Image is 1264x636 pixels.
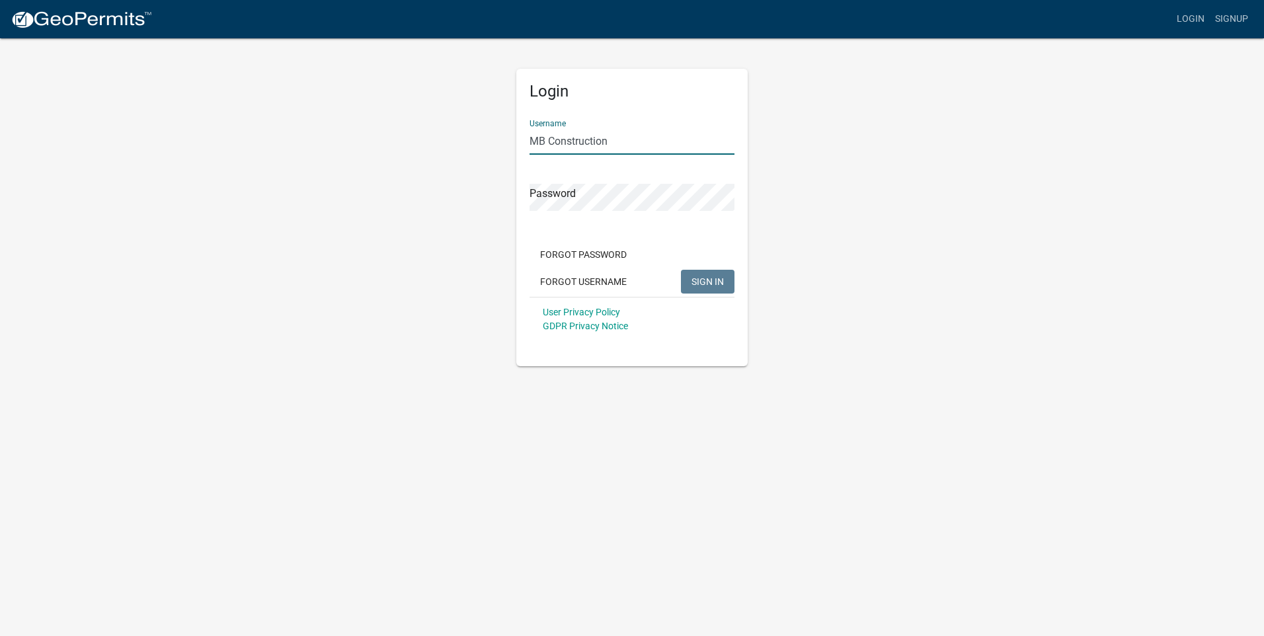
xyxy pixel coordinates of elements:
button: Forgot Password [530,243,637,266]
button: Forgot Username [530,270,637,294]
span: SIGN IN [691,276,724,286]
a: Signup [1210,7,1253,32]
a: Login [1171,7,1210,32]
h5: Login [530,82,734,101]
a: User Privacy Policy [543,307,620,317]
a: GDPR Privacy Notice [543,321,628,331]
button: SIGN IN [681,270,734,294]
